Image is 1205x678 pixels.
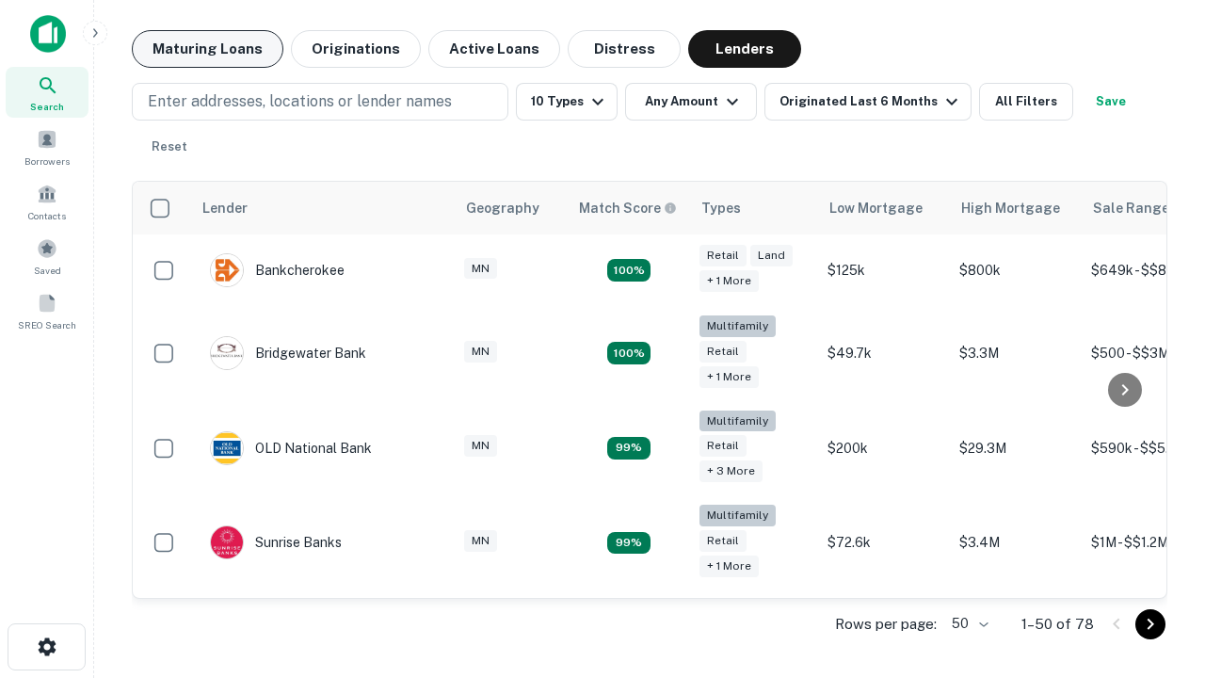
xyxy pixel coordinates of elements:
[30,99,64,114] span: Search
[950,306,1082,401] td: $3.3M
[699,411,776,432] div: Multifamily
[464,341,497,363] div: MN
[30,15,66,53] img: capitalize-icon.png
[699,270,759,292] div: + 1 more
[210,431,372,465] div: OLD National Bank
[690,182,818,234] th: Types
[191,182,455,234] th: Lender
[764,83,972,121] button: Originated Last 6 Months
[148,90,452,113] p: Enter addresses, locations or lender names
[464,530,497,552] div: MN
[829,197,923,219] div: Low Mortgage
[210,253,345,287] div: Bankcherokee
[211,254,243,286] img: picture
[6,285,88,336] a: SREO Search
[779,90,963,113] div: Originated Last 6 Months
[291,30,421,68] button: Originations
[34,263,61,278] span: Saved
[211,337,243,369] img: picture
[1135,609,1165,639] button: Go to next page
[607,437,651,460] div: Matching Properties: 11, hasApolloMatch: undefined
[1021,613,1094,636] p: 1–50 of 78
[28,208,66,223] span: Contacts
[607,342,651,364] div: Matching Properties: 20, hasApolloMatch: undefined
[979,83,1073,121] button: All Filters
[428,30,560,68] button: Active Loans
[625,83,757,121] button: Any Amount
[950,495,1082,590] td: $3.4M
[699,366,759,388] div: + 1 more
[455,182,568,234] th: Geography
[466,197,539,219] div: Geography
[568,30,681,68] button: Distress
[950,401,1082,496] td: $29.3M
[835,613,937,636] p: Rows per page:
[818,234,950,306] td: $125k
[210,336,366,370] div: Bridgewater Bank
[699,341,747,363] div: Retail
[1081,83,1141,121] button: Save your search to get updates of matches that match your search criteria.
[818,182,950,234] th: Low Mortgage
[699,556,759,577] div: + 1 more
[211,432,243,464] img: picture
[6,176,88,227] a: Contacts
[607,259,651,282] div: Matching Properties: 16, hasApolloMatch: undefined
[699,505,776,526] div: Multifamily
[210,525,342,559] div: Sunrise Banks
[24,153,70,169] span: Borrowers
[701,197,741,219] div: Types
[516,83,618,121] button: 10 Types
[1093,197,1169,219] div: Sale Range
[950,234,1082,306] td: $800k
[18,317,76,332] span: SREO Search
[6,67,88,118] a: Search
[132,30,283,68] button: Maturing Loans
[699,245,747,266] div: Retail
[699,435,747,457] div: Retail
[139,128,200,166] button: Reset
[579,198,673,218] h6: Match Score
[818,401,950,496] td: $200k
[579,198,677,218] div: Capitalize uses an advanced AI algorithm to match your search with the best lender. The match sco...
[961,197,1060,219] div: High Mortgage
[568,182,690,234] th: Capitalize uses an advanced AI algorithm to match your search with the best lender. The match sco...
[6,231,88,282] a: Saved
[944,610,991,638] div: 50
[699,315,776,337] div: Multifamily
[202,197,248,219] div: Lender
[211,526,243,558] img: picture
[699,530,747,552] div: Retail
[607,532,651,555] div: Matching Properties: 11, hasApolloMatch: undefined
[750,245,793,266] div: Land
[688,30,801,68] button: Lenders
[818,495,950,590] td: $72.6k
[950,182,1082,234] th: High Mortgage
[1111,527,1205,618] iframe: Chat Widget
[132,83,508,121] button: Enter addresses, locations or lender names
[699,460,763,482] div: + 3 more
[6,121,88,172] a: Borrowers
[464,258,497,280] div: MN
[464,435,497,457] div: MN
[818,306,950,401] td: $49.7k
